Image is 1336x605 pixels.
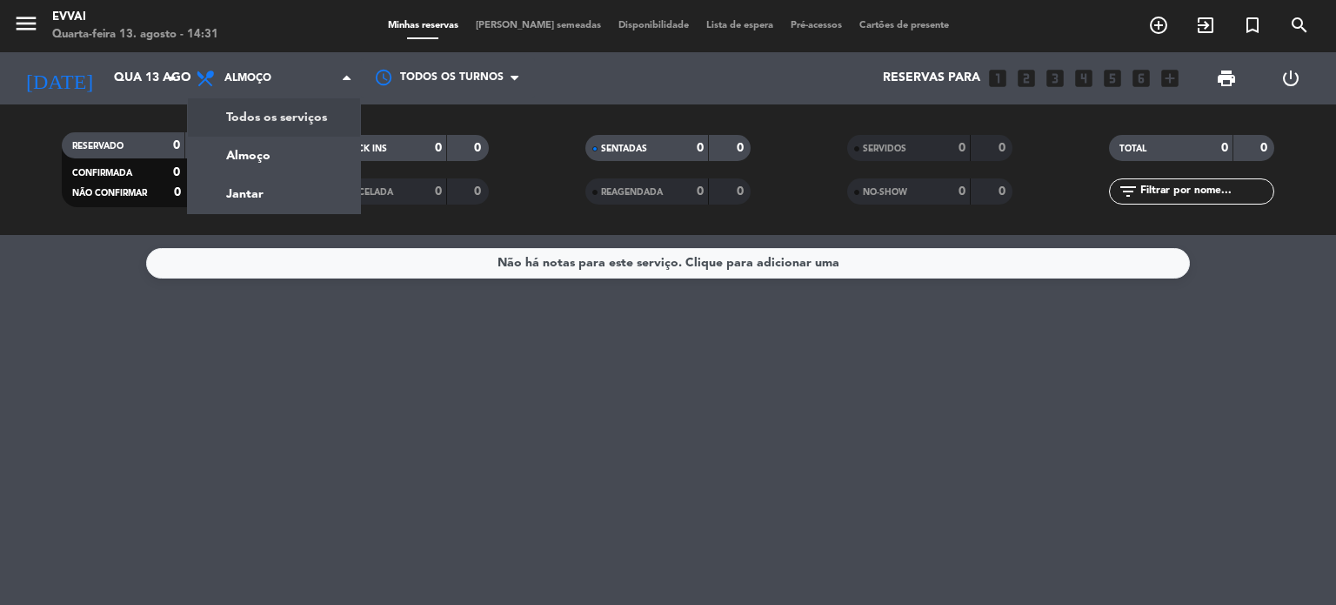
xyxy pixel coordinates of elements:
[1101,67,1124,90] i: looks_5
[697,185,704,198] strong: 0
[698,21,782,30] span: Lista de espera
[851,21,958,30] span: Cartões de presente
[1159,67,1181,90] i: add_box
[999,185,1009,198] strong: 0
[1072,67,1095,90] i: looks_4
[174,186,181,198] strong: 0
[1242,15,1263,36] i: turned_in_not
[959,185,965,198] strong: 0
[474,185,484,198] strong: 0
[999,142,1009,154] strong: 0
[863,145,906,153] span: SERVIDOS
[72,142,124,151] span: RESERVADO
[601,188,663,197] span: REAGENDADA
[498,253,839,273] div: Não há notas para este serviço. Clique para adicionar uma
[188,98,360,137] a: Todos os serviços
[1221,142,1228,154] strong: 0
[1044,67,1066,90] i: looks_3
[1139,182,1273,201] input: Filtrar por nome...
[601,145,647,153] span: SENTADAS
[173,166,180,178] strong: 0
[474,142,484,154] strong: 0
[339,188,393,197] span: CANCELADA
[959,142,965,154] strong: 0
[72,169,132,178] span: CONFIRMADA
[782,21,851,30] span: Pré-acessos
[1130,67,1152,90] i: looks_6
[1259,52,1323,104] div: LOG OUT
[224,72,271,84] span: Almoço
[435,185,442,198] strong: 0
[610,21,698,30] span: Disponibilidade
[339,145,387,153] span: CHECK INS
[435,142,442,154] strong: 0
[13,59,105,97] i: [DATE]
[467,21,610,30] span: [PERSON_NAME] semeadas
[1260,142,1271,154] strong: 0
[1195,15,1216,36] i: exit_to_app
[379,21,467,30] span: Minhas reservas
[1119,145,1146,153] span: TOTAL
[52,9,218,26] div: Evvai
[1148,15,1169,36] i: add_circle_outline
[737,185,747,198] strong: 0
[697,142,704,154] strong: 0
[162,68,183,89] i: arrow_drop_down
[737,142,747,154] strong: 0
[52,26,218,44] div: Quarta-feira 13. agosto - 14:31
[72,189,147,198] span: NÃO CONFIRMAR
[1280,68,1301,89] i: power_settings_new
[1216,68,1237,89] span: print
[986,67,1009,90] i: looks_one
[188,175,360,213] a: Jantar
[863,188,907,197] span: NO-SHOW
[188,137,360,175] a: Almoço
[1289,15,1310,36] i: search
[1118,181,1139,202] i: filter_list
[883,71,980,85] span: Reservas para
[13,10,39,37] i: menu
[1015,67,1038,90] i: looks_two
[13,10,39,43] button: menu
[173,139,180,151] strong: 0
